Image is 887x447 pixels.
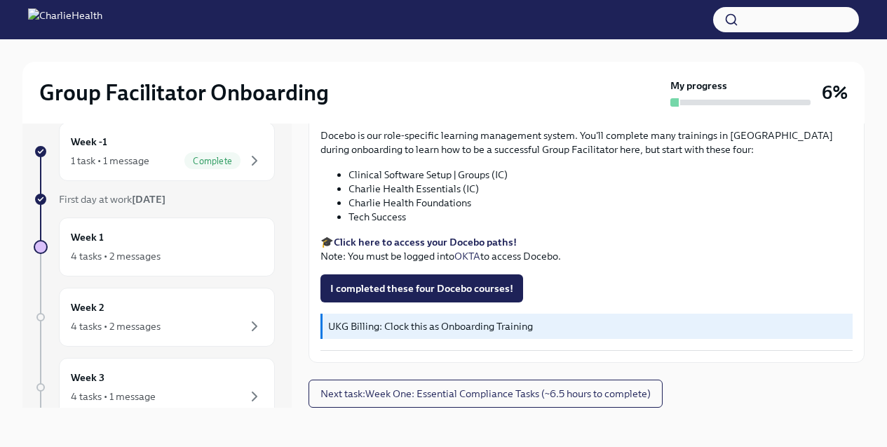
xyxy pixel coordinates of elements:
[71,389,156,403] div: 4 tasks • 1 message
[330,281,513,295] span: I completed these four Docebo courses!
[348,182,853,196] li: Charlie Health Essentials (IC)
[71,154,149,168] div: 1 task • 1 message
[670,79,727,93] strong: My progress
[132,193,165,206] strong: [DATE]
[71,229,104,245] h6: Week 1
[454,250,480,262] a: OKTA
[822,80,848,105] h3: 6%
[348,196,853,210] li: Charlie Health Foundations
[39,79,329,107] h2: Group Facilitator Onboarding
[34,288,275,347] a: Week 24 tasks • 2 messages
[334,236,517,248] a: Click here to access your Docebo paths!
[348,168,853,182] li: Clinical Software Setup | Groups (IC)
[34,358,275,417] a: Week 34 tasks • 1 message
[28,8,102,31] img: CharlieHealth
[320,128,853,156] p: Docebo is our role-specific learning management system. You'll complete many trainings in [GEOGRA...
[328,319,847,333] p: UKG Billing: Clock this as Onboarding Training
[71,370,104,385] h6: Week 3
[309,380,663,408] button: Next task:Week One: Essential Compliance Tasks (~6.5 hours to complete)
[320,235,853,263] p: 🎓 Note: You must be logged into to access Docebo.
[71,249,161,263] div: 4 tasks • 2 messages
[59,193,165,206] span: First day at work
[71,134,107,149] h6: Week -1
[184,156,241,166] span: Complete
[34,192,275,206] a: First day at work[DATE]
[320,387,651,401] span: Next task : Week One: Essential Compliance Tasks (~6.5 hours to complete)
[348,210,853,224] li: Tech Success
[320,274,523,302] button: I completed these four Docebo courses!
[34,122,275,181] a: Week -11 task • 1 messageComplete
[71,319,161,333] div: 4 tasks • 2 messages
[71,300,104,315] h6: Week 2
[34,218,275,276] a: Week 14 tasks • 2 messages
